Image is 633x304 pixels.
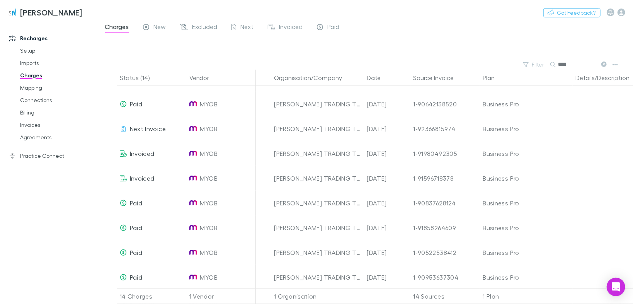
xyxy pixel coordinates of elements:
div: Business Pro [483,141,570,166]
a: Recharges [2,32,101,44]
div: 1-91858264609 [413,215,477,240]
span: Invoiced [279,23,303,33]
div: 1 Vendor [186,289,256,304]
div: Business Pro [483,215,570,240]
div: [DATE] [364,92,410,116]
img: Sinclair Wilson's Logo [8,8,17,17]
span: Excluded [192,23,218,33]
span: Paid [130,249,142,256]
div: 1-91980492305 [413,141,477,166]
a: Setup [12,44,101,57]
span: Paid [130,224,142,231]
a: Agreements [12,131,101,143]
div: Business Pro [483,265,570,290]
button: Source Invoice [413,70,463,85]
button: Filter [519,60,549,69]
div: [PERSON_NAME] TRADING TRUST [274,215,361,240]
div: [DATE] [364,215,410,240]
div: 1-90953637304 [413,265,477,290]
span: MYOB [200,166,218,191]
a: Imports [12,57,101,69]
a: Invoices [12,119,101,131]
span: Paid [328,23,340,33]
div: [DATE] [364,191,410,215]
div: [PERSON_NAME] TRADING TRUST [274,265,361,290]
button: Plan [483,70,504,85]
img: MYOB's Logo [189,224,197,232]
div: [DATE] [364,116,410,141]
div: Business Pro [483,240,570,265]
span: Next Invoice [130,125,166,132]
div: [DATE] [364,141,410,166]
img: MYOB's Logo [189,150,197,157]
a: Connections [12,94,101,106]
button: Organisation/Company [274,70,352,85]
div: 1 Plan [480,289,573,304]
img: MYOB's Logo [189,174,197,182]
button: Vendor [189,70,219,85]
div: [PERSON_NAME] TRADING TRUST [274,191,361,215]
div: Open Intercom Messenger [607,278,625,296]
button: Date [367,70,390,85]
button: Status (14) [120,70,159,85]
div: 1-90837628124 [413,191,477,215]
span: MYOB [200,191,218,215]
span: MYOB [200,240,218,265]
div: 1-92366815974 [413,116,477,141]
div: Business Pro [483,166,570,191]
div: [DATE] [364,166,410,191]
div: Business Pro [483,191,570,215]
span: Paid [130,199,142,207]
img: MYOB's Logo [189,100,197,108]
div: 1 Organisation [271,289,364,304]
div: [DATE] [364,240,410,265]
div: 14 Sources [410,289,480,304]
div: Business Pro [483,116,570,141]
img: MYOB's Logo [189,273,197,281]
a: Billing [12,106,101,119]
span: MYOB [200,92,218,116]
span: Next [241,23,254,33]
span: Paid [130,100,142,108]
span: MYOB [200,265,218,290]
span: Invoiced [130,174,155,182]
img: MYOB's Logo [189,199,197,207]
div: 1-91596718378 [413,166,477,191]
span: MYOB [200,116,218,141]
span: Paid [130,273,142,281]
div: [PERSON_NAME] TRADING TRUST [274,240,361,265]
a: Charges [12,69,101,82]
a: [PERSON_NAME] [3,3,87,22]
a: Practice Connect [2,150,101,162]
img: MYOB's Logo [189,125,197,133]
div: [DATE] [364,265,410,290]
div: 1-90642138520 [413,92,477,116]
img: MYOB's Logo [189,249,197,256]
span: New [154,23,166,33]
div: Business Pro [483,92,570,116]
span: MYOB [200,215,218,240]
div: [PERSON_NAME] TRADING TRUST [274,116,361,141]
div: [PERSON_NAME] TRADING TRUST [274,166,361,191]
div: [PERSON_NAME] TRADING TRUST [274,92,361,116]
button: Got Feedback? [543,8,601,17]
span: Charges [105,23,129,33]
div: 14 Charges [117,289,186,304]
h3: [PERSON_NAME] [20,8,82,17]
div: 1-90522538412 [413,240,477,265]
span: MYOB [200,141,218,166]
a: Mapping [12,82,101,94]
span: Invoiced [130,150,155,157]
div: [PERSON_NAME] TRADING TRUST [274,141,361,166]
